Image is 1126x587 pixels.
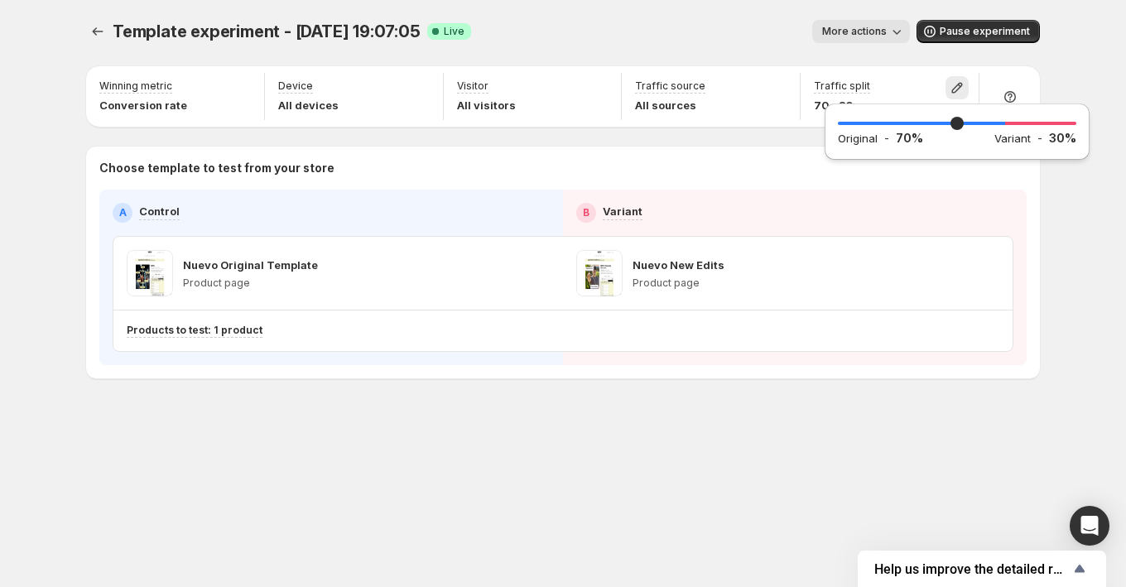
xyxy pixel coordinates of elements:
span: Live [444,25,464,38]
p: Traffic split [814,79,870,93]
p: 70 - 30 [814,97,870,113]
p: Nuevo New Edits [633,257,724,273]
p: Product page [183,277,318,290]
div: - [994,130,1076,147]
button: Experiments [86,20,109,43]
span: More actions [822,25,887,38]
div: Open Intercom Messenger [1070,506,1109,546]
p: 30 % [1049,130,1076,147]
span: Pause experiment [940,25,1030,38]
p: Device [278,79,313,93]
p: Products to test: 1 product [127,324,262,337]
p: Nuevo Original Template [183,257,318,273]
img: Nuevo Original Template [127,250,173,296]
p: Choose template to test from your store [99,160,1027,176]
button: Show survey - Help us improve the detailed report for A/B campaigns [874,559,1090,579]
p: All devices [278,97,339,113]
p: Traffic source [635,79,705,93]
span: Template experiment - [DATE] 19:07:05 [113,22,421,41]
button: Pause experiment [917,20,1040,43]
img: Nuevo New Edits [576,250,623,296]
span: Help us improve the detailed report for A/B campaigns [874,561,1070,577]
p: Product page [633,277,724,290]
p: 70 % [896,130,923,147]
p: All sources [635,97,705,113]
h3: Setup Guide [1053,79,1126,96]
p: Winning metric [99,79,172,93]
p: All visitors [457,97,516,113]
div: - [838,130,994,147]
p: Control [139,203,180,219]
button: More actions [812,20,910,43]
p: Visitor [457,79,488,93]
h2: A [119,206,127,219]
p: Variant [603,203,642,219]
p: Conversion rate [99,97,187,113]
h2: B [583,206,589,219]
h2: Variant [994,130,1031,147]
h2: Original [838,130,878,147]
